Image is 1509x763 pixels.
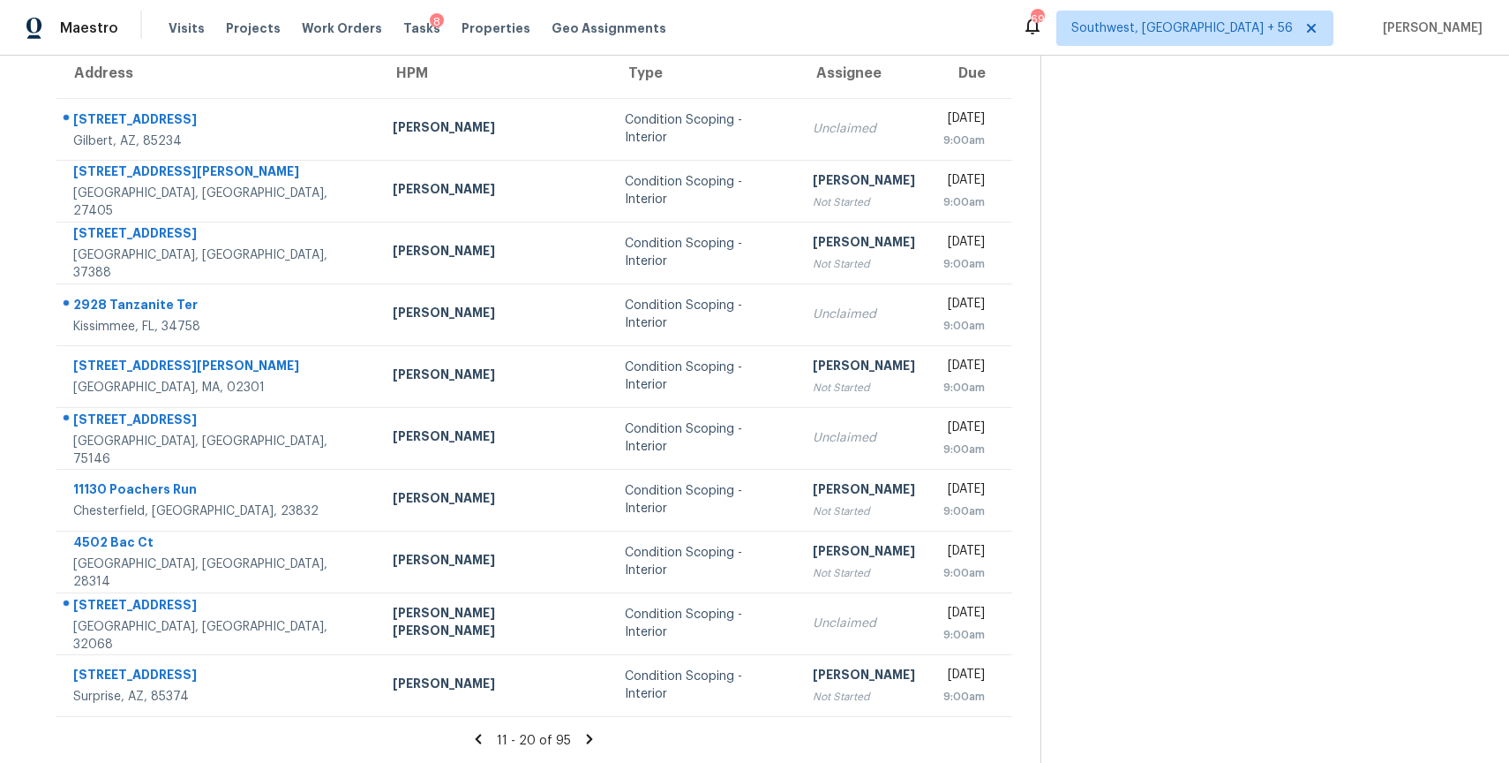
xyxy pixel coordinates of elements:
[393,489,597,511] div: [PERSON_NAME]
[943,295,985,317] div: [DATE]
[430,13,444,31] div: 8
[943,480,985,502] div: [DATE]
[813,480,915,502] div: [PERSON_NAME]
[813,502,915,520] div: Not Started
[73,357,364,379] div: [STREET_ADDRESS][PERSON_NAME]
[403,22,440,34] span: Tasks
[462,19,530,37] span: Properties
[73,246,364,282] div: [GEOGRAPHIC_DATA], [GEOGRAPHIC_DATA], 37388
[943,110,985,132] div: [DATE]
[943,419,985,441] div: [DATE]
[73,224,364,246] div: [STREET_ADDRESS]
[943,666,985,688] div: [DATE]
[625,111,785,147] div: Condition Scoping - Interior
[73,502,364,520] div: Chesterfield, [GEOGRAPHIC_DATA], 23832
[60,19,118,37] span: Maestro
[813,429,915,447] div: Unclaimed
[813,120,915,138] div: Unclaimed
[393,675,597,697] div: [PERSON_NAME]
[813,255,915,273] div: Not Started
[943,542,985,564] div: [DATE]
[943,357,985,379] div: [DATE]
[799,49,929,98] th: Assignee
[497,735,571,747] span: 11 - 20 of 95
[73,555,364,591] div: [GEOGRAPHIC_DATA], [GEOGRAPHIC_DATA], 28314
[625,482,785,517] div: Condition Scoping - Interior
[73,433,364,468] div: [GEOGRAPHIC_DATA], [GEOGRAPHIC_DATA], 75146
[813,193,915,211] div: Not Started
[943,132,985,149] div: 9:00am
[813,357,915,379] div: [PERSON_NAME]
[393,366,597,388] div: [PERSON_NAME]
[73,411,364,433] div: [STREET_ADDRESS]
[813,542,915,564] div: [PERSON_NAME]
[611,49,799,98] th: Type
[379,49,611,98] th: HPM
[393,180,597,202] div: [PERSON_NAME]
[1376,19,1483,37] span: [PERSON_NAME]
[73,688,364,706] div: Surprise, AZ, 85374
[73,162,364,185] div: [STREET_ADDRESS][PERSON_NAME]
[393,427,597,449] div: [PERSON_NAME]
[943,171,985,193] div: [DATE]
[625,297,785,332] div: Condition Scoping - Interior
[943,379,985,397] div: 9:00am
[73,132,364,150] div: Gilbert, AZ, 85234
[943,441,985,458] div: 9:00am
[56,49,379,98] th: Address
[625,359,785,394] div: Condition Scoping - Interior
[169,19,205,37] span: Visits
[625,668,785,703] div: Condition Scoping - Interior
[813,564,915,582] div: Not Started
[73,296,364,318] div: 2928 Tanzanite Ter
[393,604,597,644] div: [PERSON_NAME] [PERSON_NAME]
[73,618,364,653] div: [GEOGRAPHIC_DATA], [GEOGRAPHIC_DATA], 32068
[73,379,364,397] div: [GEOGRAPHIC_DATA], MA, 02301
[302,19,382,37] span: Work Orders
[393,304,597,326] div: [PERSON_NAME]
[393,551,597,573] div: [PERSON_NAME]
[943,317,985,335] div: 9:00am
[929,49,1012,98] th: Due
[73,533,364,555] div: 4502 Bac Ct
[393,118,597,140] div: [PERSON_NAME]
[813,615,915,632] div: Unclaimed
[813,171,915,193] div: [PERSON_NAME]
[943,255,985,273] div: 9:00am
[813,666,915,688] div: [PERSON_NAME]
[73,666,364,688] div: [STREET_ADDRESS]
[73,596,364,618] div: [STREET_ADDRESS]
[1071,19,1293,37] span: Southwest, [GEOGRAPHIC_DATA] + 56
[73,318,364,336] div: Kissimmee, FL, 34758
[625,420,785,456] div: Condition Scoping - Interior
[943,502,985,520] div: 9:00am
[625,544,785,579] div: Condition Scoping - Interior
[1031,11,1043,28] div: 693
[943,233,985,255] div: [DATE]
[943,688,985,706] div: 9:00am
[943,604,985,626] div: [DATE]
[943,193,985,211] div: 9:00am
[552,19,666,37] span: Geo Assignments
[813,233,915,255] div: [PERSON_NAME]
[943,626,985,644] div: 9:00am
[73,110,364,132] div: [STREET_ADDRESS]
[73,480,364,502] div: 11130 Poachers Run
[943,564,985,582] div: 9:00am
[625,235,785,270] div: Condition Scoping - Interior
[393,242,597,264] div: [PERSON_NAME]
[813,379,915,397] div: Not Started
[73,185,364,220] div: [GEOGRAPHIC_DATA], [GEOGRAPHIC_DATA], 27405
[625,173,785,208] div: Condition Scoping - Interior
[813,688,915,706] div: Not Started
[226,19,281,37] span: Projects
[813,306,915,323] div: Unclaimed
[625,606,785,641] div: Condition Scoping - Interior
